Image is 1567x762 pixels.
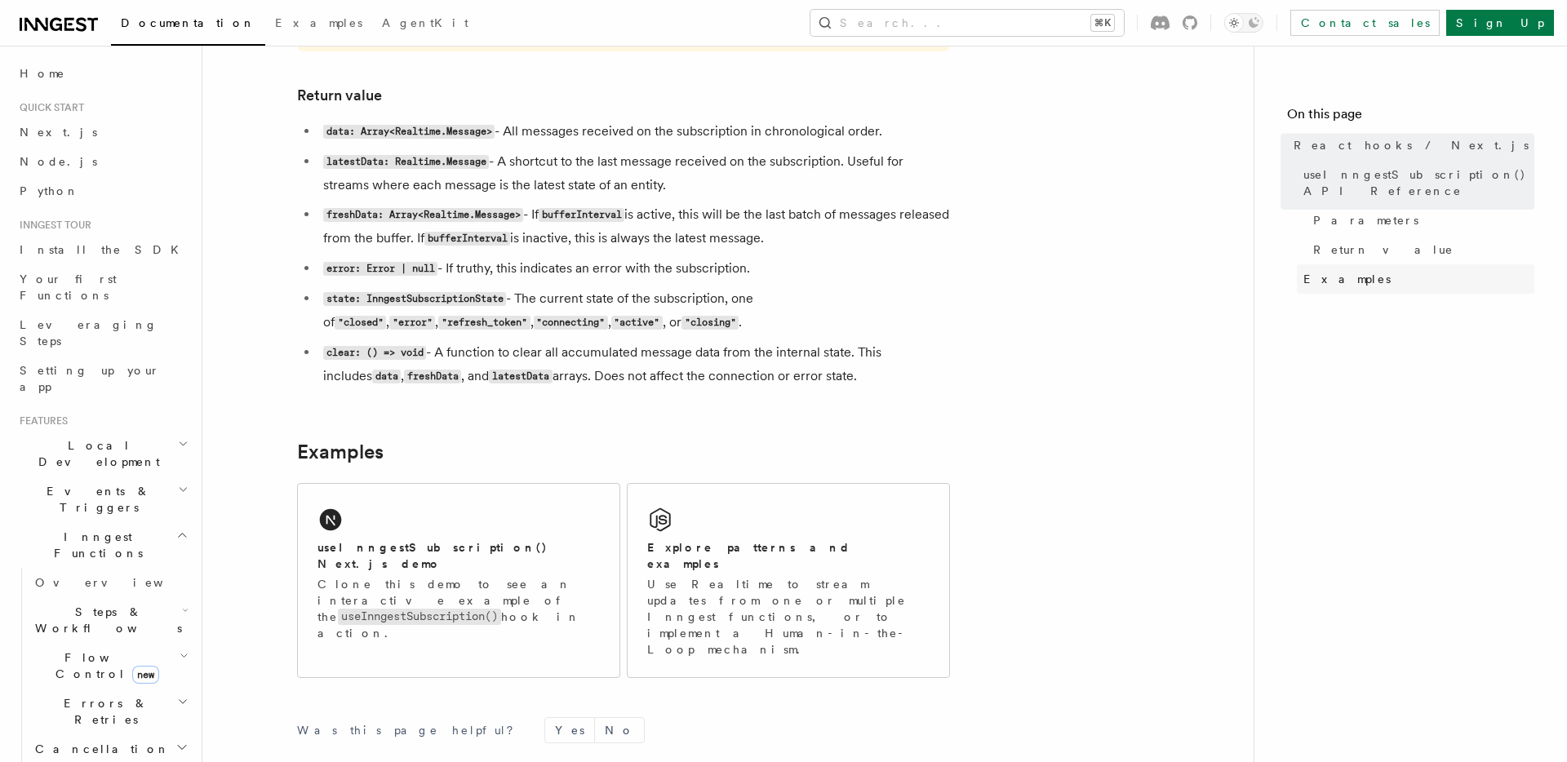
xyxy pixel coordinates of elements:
a: Sign Up [1446,10,1554,36]
span: Local Development [13,437,178,470]
span: Your first Functions [20,272,117,302]
span: Errors & Retries [29,695,177,728]
a: Examples [297,441,384,463]
span: Return value [1313,241,1454,258]
code: latestData: Realtime.Message [323,155,489,169]
code: data [372,370,401,383]
li: - If truthy, this indicates an error with the subscription. [318,257,950,281]
span: Next.js [20,126,97,139]
li: - If is active, this will be the last batch of messages released from the buffer. If is inactive,... [318,203,950,250]
a: useInngestSubscription() Next.js demoClone this demo to see an interactive example of theuseInnge... [297,483,620,678]
h2: useInngestSubscription() Next.js demo [317,539,600,572]
span: Home [20,65,65,82]
button: Toggle dark mode [1224,13,1263,33]
code: latestData [489,370,552,383]
code: bufferInterval [424,232,510,246]
h2: Explore patterns and examples [647,539,930,572]
code: "connecting" [534,316,608,330]
span: Inngest tour [13,219,91,232]
a: Home [13,59,192,88]
h4: On this page [1287,104,1534,131]
p: Was this page helpful? [297,722,525,738]
p: Clone this demo to see an interactive example of the hook in action. [317,576,600,641]
a: Return value [297,84,382,107]
span: AgentKit [382,16,468,29]
span: Overview [35,576,203,589]
a: Next.js [13,117,192,147]
code: "active" [611,316,663,330]
span: Steps & Workflows [29,604,182,636]
a: Examples [265,5,372,44]
button: Events & Triggers [13,476,192,522]
code: "refresh_token" [438,316,530,330]
span: Parameters [1313,212,1418,228]
span: Examples [1303,271,1391,287]
p: Use Realtime to stream updates from one or multiple Inngest functions, or to implement a Human-in... [647,576,930,658]
li: - The current state of the subscription, one of , , , , , or . [318,287,950,334]
button: Steps & Workflows [29,597,192,643]
code: "error" [389,316,435,330]
a: Explore patterns and examplesUse Realtime to stream updates from one or multiple Inngest function... [627,483,950,678]
span: new [132,666,159,684]
span: Quick start [13,101,84,114]
a: Node.js [13,147,192,176]
a: Install the SDK [13,235,192,264]
code: state: InngestSubscriptionState [323,292,506,306]
code: freshData: Array<Realtime.Message> [323,208,523,222]
a: Leveraging Steps [13,310,192,356]
code: clear: () => void [323,346,426,360]
a: Documentation [111,5,265,46]
code: freshData [404,370,461,383]
code: useInngestSubscription() [338,609,501,624]
span: Setting up your app [20,364,160,393]
span: Events & Triggers [13,483,178,516]
span: Examples [275,16,362,29]
li: - A shortcut to the last message received on the subscription. Useful for streams where each mess... [318,150,950,197]
a: Overview [29,568,192,597]
button: Search...⌘K [810,10,1124,36]
button: Flow Controlnew [29,643,192,689]
a: Examples [1297,264,1534,294]
span: Python [20,184,79,197]
code: "closed" [335,316,386,330]
button: Errors & Retries [29,689,192,734]
button: Local Development [13,431,192,476]
li: - A function to clear all accumulated message data from the internal state. This includes , , and... [318,341,950,388]
a: React hooks / Next.js [1287,131,1534,160]
span: Documentation [121,16,255,29]
span: Leveraging Steps [20,318,158,348]
code: "closing" [681,316,739,330]
span: React hooks / Next.js [1294,137,1529,153]
button: No [595,718,644,742]
code: data: Array<Realtime.Message> [323,125,495,139]
code: error: Error | null [323,262,437,276]
a: useInngestSubscription() API Reference [1297,160,1534,206]
button: Yes [545,718,594,742]
span: Features [13,414,68,428]
a: Python [13,176,192,206]
span: useInngestSubscription() API Reference [1303,166,1534,199]
span: Cancellation [29,741,170,757]
kbd: ⌘K [1091,15,1114,31]
a: AgentKit [372,5,478,44]
code: bufferInterval [539,208,624,222]
a: Setting up your app [13,356,192,401]
li: - All messages received on the subscription in chronological order. [318,120,950,144]
a: Parameters [1307,206,1534,235]
span: Inngest Functions [13,529,176,561]
a: Your first Functions [13,264,192,310]
a: Contact sales [1290,10,1440,36]
span: Flow Control [29,649,180,682]
span: Node.js [20,155,97,168]
button: Inngest Functions [13,522,192,568]
span: Install the SDK [20,243,189,256]
a: Return value [1307,235,1534,264]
